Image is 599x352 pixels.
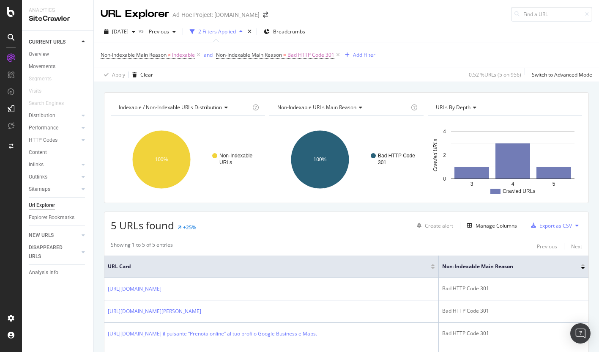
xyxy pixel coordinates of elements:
[342,50,375,60] button: Add Filter
[553,181,555,187] text: 5
[111,241,173,251] div: Showing 1 to 5 of 5 entries
[29,136,79,145] a: HTTP Codes
[29,136,57,145] div: HTTP Codes
[29,50,88,59] a: Overview
[29,173,79,181] a: Outlinks
[29,185,79,194] a: Sitemaps
[198,28,236,35] div: 2 Filters Applied
[29,99,72,108] a: Search Engines
[117,101,251,114] h4: Indexable / Non-Indexable URLs Distribution
[108,330,317,338] a: [URL][DOMAIN_NAME] il pulsante “Prenota online” al tuo profilo Google Business e Maps.
[204,51,213,59] button: and
[443,129,446,135] text: 4
[469,71,521,78] div: 0.52 % URLs ( 5 on 956 )
[29,124,79,132] a: Performance
[378,153,415,159] text: Bad HTTP Code
[29,185,50,194] div: Sitemaps
[29,268,88,277] a: Analysis Info
[29,213,88,222] a: Explorer Bookmarks
[425,222,453,229] div: Create alert
[378,159,386,165] text: 301
[29,62,88,71] a: Movements
[432,139,438,171] text: Crawled URLs
[570,323,591,344] div: Open Intercom Messenger
[29,201,55,210] div: Url Explorer
[29,268,58,277] div: Analysis Info
[246,27,253,36] div: times
[29,148,88,157] a: Content
[434,101,574,114] h4: URLs by Depth
[443,152,446,158] text: 2
[129,68,153,82] button: Clear
[108,285,161,293] a: [URL][DOMAIN_NAME]
[428,123,582,196] svg: A chart.
[263,12,268,18] div: arrow-right-arrow-left
[29,74,60,83] a: Segments
[283,51,286,58] span: =
[571,241,582,251] button: Next
[29,87,41,96] div: Visits
[111,218,174,232] span: 5 URLs found
[269,123,424,196] svg: A chart.
[537,243,557,250] div: Previous
[29,111,55,120] div: Distribution
[413,219,453,232] button: Create alert
[111,123,265,196] svg: A chart.
[112,28,129,35] span: 2025 Oct. 6th
[29,7,87,14] div: Analytics
[108,263,429,270] span: URL Card
[29,111,79,120] a: Distribution
[29,173,47,181] div: Outlinks
[29,160,79,169] a: Inlinks
[29,14,87,24] div: SiteCrawler
[186,25,246,38] button: 2 Filters Applied
[29,50,49,59] div: Overview
[511,181,514,187] text: 4
[353,51,375,58] div: Add Filter
[436,104,470,111] span: URLs by Depth
[216,51,282,58] span: Non-Indexable Main Reason
[172,11,260,19] div: Ad-Hoc Project: [DOMAIN_NAME]
[532,71,592,78] div: Switch to Advanced Mode
[108,307,201,316] a: [URL][DOMAIN_NAME][PERSON_NAME]
[29,74,52,83] div: Segments
[442,263,568,270] span: Non-Indexable Main Reason
[101,25,139,38] button: [DATE]
[442,330,585,337] div: Bad HTTP Code 301
[145,25,179,38] button: Previous
[172,49,195,61] span: Indexable
[29,38,79,47] a: CURRENT URLS
[276,101,409,114] h4: Non-Indexable URLs Main Reason
[29,99,64,108] div: Search Engines
[571,243,582,250] div: Next
[29,243,79,261] a: DISAPPEARED URLS
[183,224,196,231] div: +25%
[443,176,446,182] text: 0
[29,148,47,157] div: Content
[260,25,309,38] button: Breadcrumbs
[29,213,74,222] div: Explorer Bookmarks
[29,243,71,261] div: DISAPPEARED URLS
[29,87,50,96] a: Visits
[29,124,58,132] div: Performance
[313,157,326,162] text: 100%
[277,104,356,111] span: Non-Indexable URLs Main Reason
[442,307,585,315] div: Bad HTTP Code 301
[528,68,592,82] button: Switch to Advanced Mode
[112,71,125,78] div: Apply
[537,241,557,251] button: Previous
[168,51,171,58] span: ≠
[219,153,252,159] text: Non-Indexable
[140,71,153,78] div: Clear
[29,62,55,71] div: Movements
[119,104,222,111] span: Indexable / Non-Indexable URLs distribution
[101,51,167,58] span: Non-Indexable Main Reason
[204,51,213,58] div: and
[476,222,517,229] div: Manage Columns
[101,68,125,82] button: Apply
[503,188,535,194] text: Crawled URLs
[442,285,585,292] div: Bad HTTP Code 301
